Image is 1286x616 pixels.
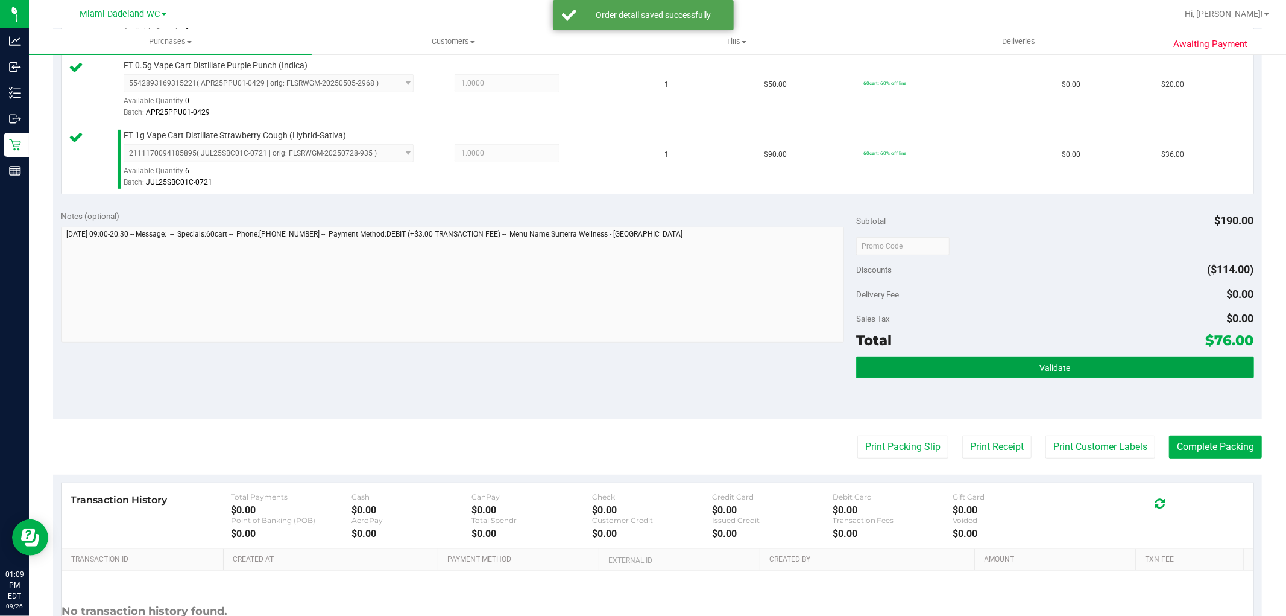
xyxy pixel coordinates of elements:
[124,60,307,71] span: FT 0.5g Vape Cart Distillate Purple Punch (Indica)
[594,29,877,54] a: Tills
[665,79,669,90] span: 1
[1169,436,1262,459] button: Complete Packing
[962,436,1032,459] button: Print Receipt
[9,139,21,151] inline-svg: Retail
[877,29,1160,54] a: Deliveries
[953,504,1073,516] div: $0.00
[595,36,877,47] span: Tills
[953,516,1073,525] div: Voided
[351,492,471,501] div: Cash
[231,516,351,525] div: Point of Banking (POB)
[185,97,189,105] span: 0
[9,61,21,73] inline-svg: Inbound
[312,36,594,47] span: Customers
[764,149,787,160] span: $90.00
[583,9,725,21] div: Order detail saved successfully
[857,436,948,459] button: Print Packing Slip
[856,314,890,323] span: Sales Tax
[1062,149,1080,160] span: $0.00
[1227,312,1254,325] span: $0.00
[1185,9,1263,19] span: Hi, [PERSON_NAME]!
[9,165,21,177] inline-svg: Reports
[124,162,429,186] div: Available Quantity:
[5,602,24,611] p: 09/26
[80,9,160,19] span: Miami Dadeland WC
[833,492,953,501] div: Debit Card
[863,80,906,86] span: 60cart: 60% off line
[769,555,970,565] a: Created By
[712,516,832,525] div: Issued Credit
[599,549,760,571] th: External ID
[124,130,346,141] span: FT 1g Vape Cart Distillate Strawberry Cough (Hybrid-Sativa)
[471,504,591,516] div: $0.00
[185,167,189,175] span: 6
[856,332,892,349] span: Total
[233,555,433,565] a: Created At
[1039,363,1070,373] span: Validate
[856,259,892,281] span: Discounts
[12,519,48,556] iframe: Resource center
[592,528,712,539] div: $0.00
[764,79,787,90] span: $50.00
[124,108,144,116] span: Batch:
[351,516,471,525] div: AeroPay
[1215,214,1254,227] span: $190.00
[665,149,669,160] span: 1
[312,29,594,54] a: Customers
[146,178,212,186] span: JUL25SBC01C-0721
[1161,79,1184,90] span: $20.00
[9,87,21,99] inline-svg: Inventory
[447,555,594,565] a: Payment Method
[953,528,1073,539] div: $0.00
[1161,149,1184,160] span: $36.00
[71,555,219,565] a: Transaction ID
[231,504,351,516] div: $0.00
[833,504,953,516] div: $0.00
[9,35,21,47] inline-svg: Analytics
[833,528,953,539] div: $0.00
[1173,37,1247,51] span: Awaiting Payment
[29,29,312,54] a: Purchases
[856,290,899,299] span: Delivery Fee
[124,178,144,186] span: Batch:
[1227,288,1254,300] span: $0.00
[712,492,832,501] div: Credit Card
[124,92,429,116] div: Available Quantity:
[29,36,312,47] span: Purchases
[146,108,210,116] span: APR25PPU01-0429
[471,516,591,525] div: Total Spendr
[9,113,21,125] inline-svg: Outbound
[1045,436,1155,459] button: Print Customer Labels
[986,36,1051,47] span: Deliveries
[231,492,351,501] div: Total Payments
[471,528,591,539] div: $0.00
[856,357,1253,378] button: Validate
[61,211,120,221] span: Notes (optional)
[1208,263,1254,276] span: ($114.00)
[351,504,471,516] div: $0.00
[592,516,712,525] div: Customer Credit
[471,492,591,501] div: CanPay
[592,492,712,501] div: Check
[1062,79,1080,90] span: $0.00
[856,237,950,255] input: Promo Code
[985,555,1132,565] a: Amount
[833,516,953,525] div: Transaction Fees
[1146,555,1239,565] a: Txn Fee
[953,492,1073,501] div: Gift Card
[1206,332,1254,349] span: $76.00
[351,528,471,539] div: $0.00
[5,569,24,602] p: 01:09 PM EDT
[592,504,712,516] div: $0.00
[712,528,832,539] div: $0.00
[231,528,351,539] div: $0.00
[863,150,906,156] span: 60cart: 60% off line
[856,216,886,226] span: Subtotal
[712,504,832,516] div: $0.00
